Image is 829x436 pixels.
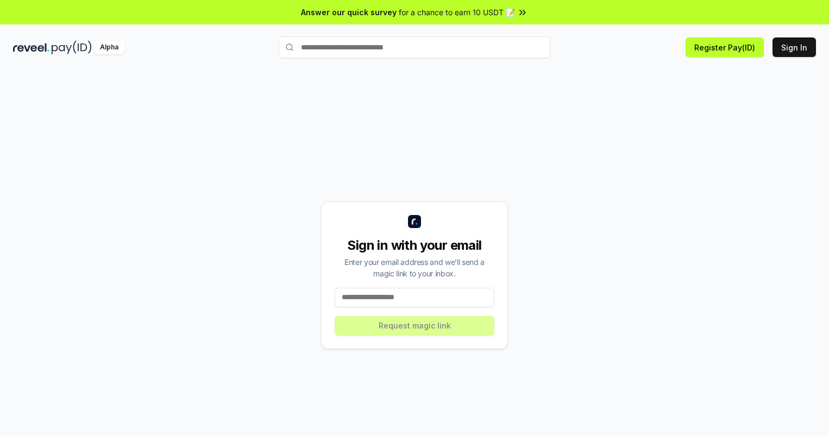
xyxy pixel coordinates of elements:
div: Sign in with your email [335,237,494,254]
div: Enter your email address and we’ll send a magic link to your inbox. [335,256,494,279]
div: Alpha [94,41,124,54]
button: Register Pay(ID) [686,37,764,57]
img: pay_id [52,41,92,54]
span: Answer our quick survey [301,7,397,18]
img: reveel_dark [13,41,49,54]
img: logo_small [408,215,421,228]
span: for a chance to earn 10 USDT 📝 [399,7,515,18]
button: Sign In [773,37,816,57]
